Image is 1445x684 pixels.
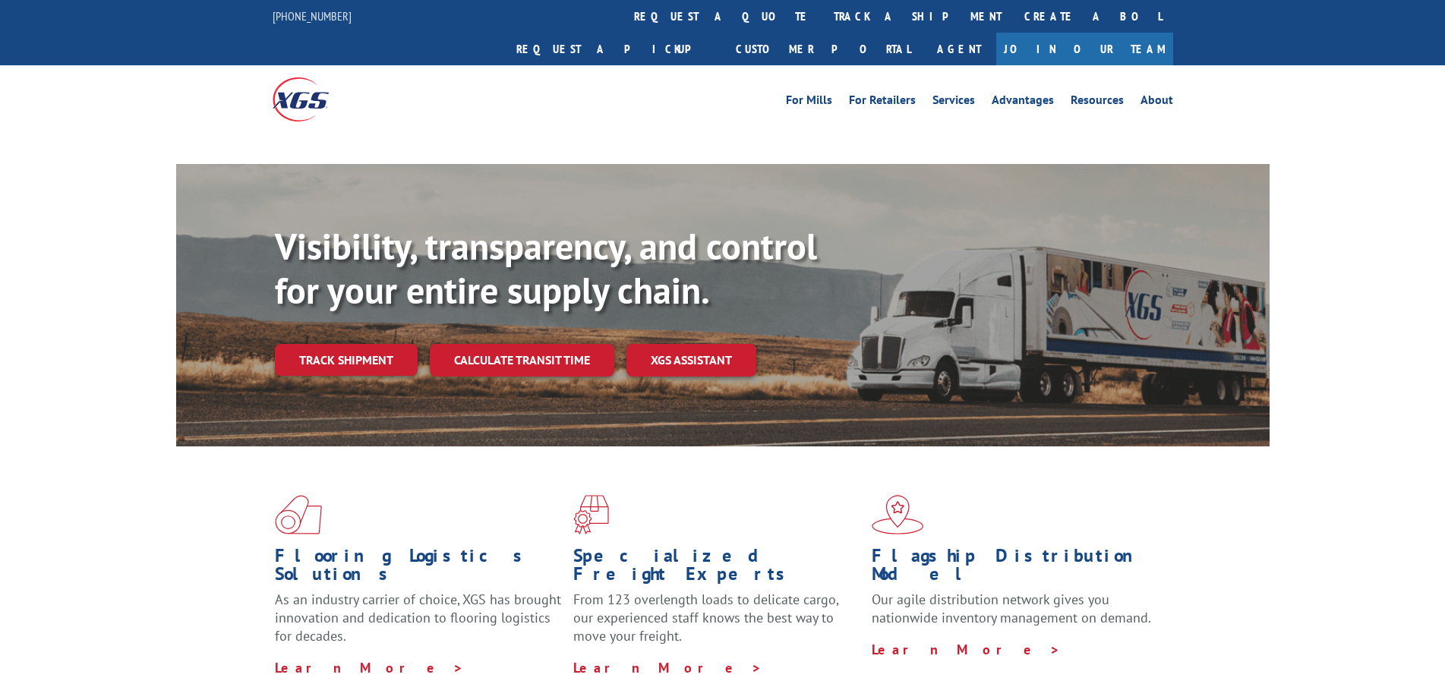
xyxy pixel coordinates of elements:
[996,33,1173,65] a: Join Our Team
[430,344,614,377] a: Calculate transit time
[573,547,860,591] h1: Specialized Freight Experts
[724,33,922,65] a: Customer Portal
[872,495,924,534] img: xgs-icon-flagship-distribution-model-red
[1071,94,1124,111] a: Resources
[573,495,609,534] img: xgs-icon-focused-on-flooring-red
[786,94,832,111] a: For Mills
[573,591,860,658] p: From 123 overlength loads to delicate cargo, our experienced staff knows the best way to move you...
[273,8,352,24] a: [PHONE_NUMBER]
[849,94,916,111] a: For Retailers
[275,591,561,645] span: As an industry carrier of choice, XGS has brought innovation and dedication to flooring logistics...
[275,547,562,591] h1: Flooring Logistics Solutions
[922,33,996,65] a: Agent
[992,94,1054,111] a: Advantages
[573,659,762,676] a: Learn More >
[626,344,756,377] a: XGS ASSISTANT
[872,547,1159,591] h1: Flagship Distribution Model
[505,33,724,65] a: Request a pickup
[275,495,322,534] img: xgs-icon-total-supply-chain-intelligence-red
[932,94,975,111] a: Services
[872,591,1151,626] span: Our agile distribution network gives you nationwide inventory management on demand.
[1141,94,1173,111] a: About
[275,659,464,676] a: Learn More >
[275,344,418,376] a: Track shipment
[275,222,817,314] b: Visibility, transparency, and control for your entire supply chain.
[872,641,1061,658] a: Learn More >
